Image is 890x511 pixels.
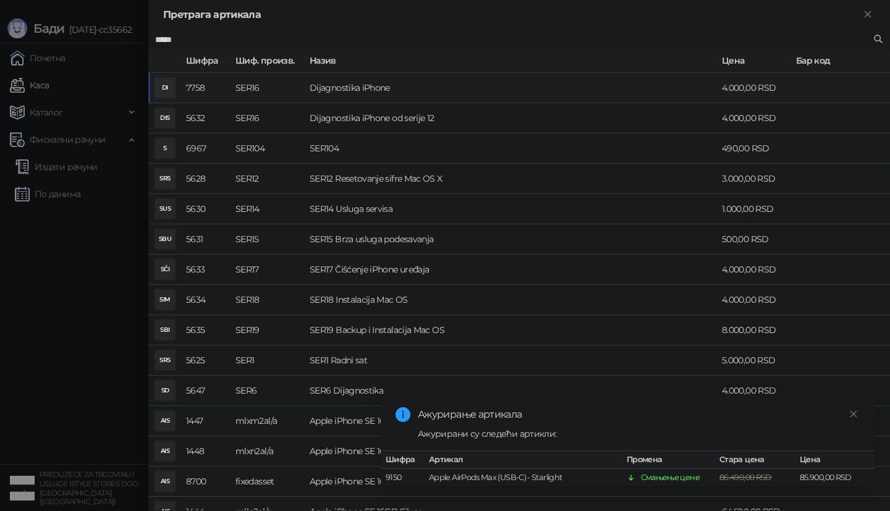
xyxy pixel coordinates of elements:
[231,224,305,255] td: SER15
[396,407,410,422] span: info-circle
[155,441,175,461] div: AIS
[231,164,305,194] td: SER12
[717,164,791,194] td: 3.000,00 RSD
[231,73,305,103] td: SER16
[717,255,791,285] td: 4.000,00 RSD
[181,285,231,315] td: 5634
[717,376,791,406] td: 4.000,00 RSD
[231,406,305,436] td: mlxm2al/a
[181,194,231,224] td: 5630
[714,451,795,469] th: Стара цена
[305,133,717,164] td: SER104
[181,49,231,73] th: Шифра
[305,255,717,285] td: SER17 Čišćenje iPhone uređaja
[717,345,791,376] td: 5.000,00 RSD
[181,345,231,376] td: 5625
[155,290,175,310] div: SIM
[305,345,717,376] td: SER1 Radni sat
[231,345,305,376] td: SER1
[849,410,858,418] span: close
[641,471,700,484] div: Смањење цене
[231,315,305,345] td: SER19
[155,260,175,279] div: SČI
[181,164,231,194] td: 5628
[305,285,717,315] td: SER18 Instalacija Mac OS
[381,451,424,469] th: Шифра
[231,255,305,285] td: SER17
[305,315,717,345] td: SER19 Backup i Instalacija Mac OS
[717,224,791,255] td: 500,00 RSD
[847,407,860,421] a: Close
[155,229,175,249] div: SBU
[717,103,791,133] td: 4.000,00 RSD
[181,133,231,164] td: 6967
[305,49,717,73] th: Назив
[181,255,231,285] td: 5633
[305,194,717,224] td: SER14 Usluga servisa
[418,407,860,422] div: Ажурирање артикала
[163,7,860,22] div: Претрага артикала
[860,7,875,22] button: Close
[717,194,791,224] td: 1.000,00 RSD
[155,169,175,188] div: SRS
[305,467,717,497] td: Apple iPhone SE 16GB Rose Gold DEMO
[231,49,305,73] th: Шиф. произв.
[424,469,622,487] td: Apple AirPods Max (USB-C) - Starlight
[231,285,305,315] td: SER18
[381,469,424,487] td: 9150
[155,78,175,98] div: DI
[717,133,791,164] td: 490,00 RSD
[181,103,231,133] td: 5632
[418,427,860,441] div: Ажурирани су следећи артикли:
[305,406,717,436] td: Apple iPhone SE 16GB Gold
[231,436,305,467] td: mlxn2al/a
[231,103,305,133] td: SER16
[305,103,717,133] td: Dijagnostika iPhone od serije 12
[717,315,791,345] td: 8.000,00 RSD
[795,469,875,487] td: 85.900,00 RSD
[181,406,231,436] td: 1447
[155,381,175,400] div: SD
[305,436,717,467] td: Apple iPhone SE 16GB Rose Gold
[181,436,231,467] td: 1448
[305,224,717,255] td: SER15 Brza usluga podesavanja
[791,49,890,73] th: Бар код
[181,315,231,345] td: 5635
[231,194,305,224] td: SER14
[181,73,231,103] td: 7758
[305,376,717,406] td: SER6 Dijagnostika
[181,376,231,406] td: 5647
[231,133,305,164] td: SER104
[717,73,791,103] td: 4.000,00 RSD
[719,473,772,482] span: 86.490,00 RSD
[155,350,175,370] div: SRS
[424,451,622,469] th: Артикал
[155,108,175,128] div: DIS
[231,467,305,497] td: fixedasset
[155,471,175,491] div: AIS
[305,164,717,194] td: SER12 Resetovanje sifre Mac OS X
[717,285,791,315] td: 4.000,00 RSD
[155,199,175,219] div: SUS
[155,138,175,158] div: S
[181,467,231,497] td: 8700
[622,451,714,469] th: Промена
[795,451,875,469] th: Цена
[231,376,305,406] td: SER6
[155,320,175,340] div: SBI
[155,411,175,431] div: AIS
[305,73,717,103] td: Dijagnostika iPhone
[181,224,231,255] td: 5631
[717,49,791,73] th: Цена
